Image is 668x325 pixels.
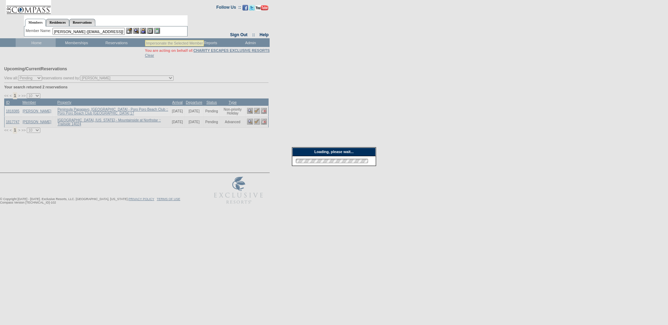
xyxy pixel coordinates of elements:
td: Follow Us :: [216,4,241,13]
a: Sign Out [230,32,247,37]
img: Subscribe to our YouTube Channel [256,5,268,10]
img: loading.gif [294,158,370,164]
a: Residences [46,19,69,26]
span: :: [252,32,255,37]
a: Become our fan on Facebook [242,7,248,11]
img: Reservations [147,28,153,34]
a: Follow us on Twitter [249,7,255,11]
a: Reservations [69,19,95,26]
a: Members [25,19,46,26]
div: Loading, please wait... [292,148,376,156]
img: b_calculator.gif [154,28,160,34]
div: Member Name: [26,28,53,34]
img: Become our fan on Facebook [242,5,248,10]
img: View [133,28,139,34]
img: Follow us on Twitter [249,5,255,10]
a: Subscribe to our YouTube Channel [256,7,268,11]
img: Impersonate [140,28,146,34]
img: b_edit.gif [126,28,132,34]
a: Help [260,32,269,37]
